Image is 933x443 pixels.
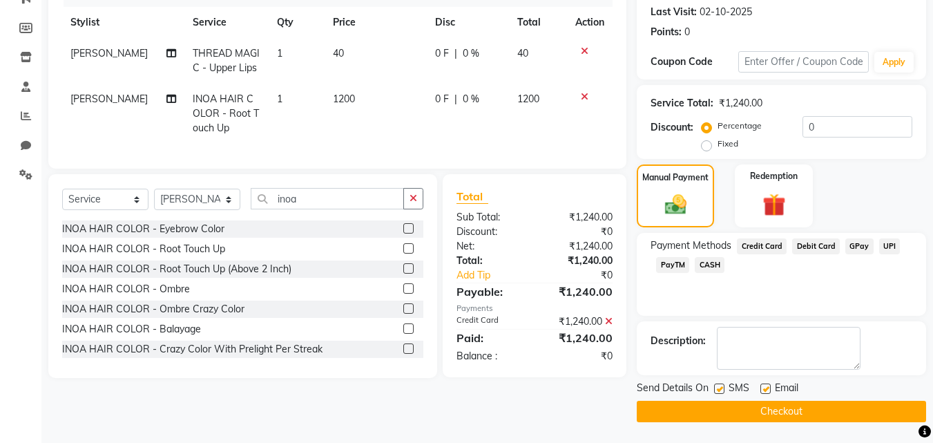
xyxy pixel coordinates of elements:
[517,47,528,59] span: 40
[427,7,509,38] th: Disc
[446,254,535,268] div: Total:
[62,262,291,276] div: INOA HAIR COLOR - Root Touch Up (Above 2 Inch)
[509,7,568,38] th: Total
[333,47,344,59] span: 40
[435,46,449,61] span: 0 F
[251,188,404,209] input: Search or Scan
[535,314,623,329] div: ₹1,240.00
[845,238,874,254] span: GPay
[535,239,623,254] div: ₹1,240.00
[435,92,449,106] span: 0 F
[535,283,623,300] div: ₹1,240.00
[700,5,752,19] div: 02-10-2025
[62,222,224,236] div: INOA HAIR COLOR - Eyebrow Color
[756,191,793,219] img: _gift.svg
[637,401,926,422] button: Checkout
[651,238,731,253] span: Payment Methods
[656,257,689,273] span: PayTM
[70,47,148,59] span: [PERSON_NAME]
[535,210,623,225] div: ₹1,240.00
[729,381,749,398] span: SMS
[184,7,269,38] th: Service
[456,303,613,314] div: Payments
[325,7,427,38] th: Price
[463,92,479,106] span: 0 %
[637,381,709,398] span: Send Details On
[193,47,260,74] span: THREAD MAGIC - Upper Lips
[874,52,914,73] button: Apply
[738,51,869,73] input: Enter Offer / Coupon Code
[718,138,738,150] label: Fixed
[695,257,724,273] span: CASH
[62,302,244,317] div: INOA HAIR COLOR - Ombre Crazy Color
[567,7,613,38] th: Action
[277,93,282,105] span: 1
[446,225,535,239] div: Discount:
[269,7,325,38] th: Qty
[718,120,762,132] label: Percentage
[62,7,184,38] th: Stylist
[651,120,693,135] div: Discount:
[62,342,323,357] div: INOA HAIR COLOR - Crazy Color With Prelight Per Streak
[737,238,787,254] span: Credit Card
[535,330,623,346] div: ₹1,240.00
[446,349,535,364] div: Balance :
[535,225,623,239] div: ₹0
[651,334,706,348] div: Description:
[454,92,457,106] span: |
[446,283,535,300] div: Payable:
[792,238,840,254] span: Debit Card
[446,210,535,225] div: Sub Total:
[517,93,539,105] span: 1200
[454,46,457,61] span: |
[684,25,690,39] div: 0
[456,189,488,204] span: Total
[719,96,762,111] div: ₹1,240.00
[535,349,623,364] div: ₹0
[62,322,201,337] div: INOA HAIR COLOR - Balayage
[446,268,549,283] a: Add Tip
[879,238,901,254] span: UPI
[277,47,282,59] span: 1
[535,254,623,268] div: ₹1,240.00
[642,171,709,184] label: Manual Payment
[62,282,190,296] div: INOA HAIR COLOR - Ombre
[750,170,798,182] label: Redemption
[658,192,693,217] img: _cash.svg
[651,5,697,19] div: Last Visit:
[775,381,798,398] span: Email
[70,93,148,105] span: [PERSON_NAME]
[463,46,479,61] span: 0 %
[550,268,624,283] div: ₹0
[193,93,259,134] span: INOA HAIR COLOR - Root Touch Up
[446,330,535,346] div: Paid:
[446,314,535,329] div: Credit Card
[333,93,355,105] span: 1200
[651,55,738,69] div: Coupon Code
[446,239,535,254] div: Net:
[651,96,713,111] div: Service Total:
[62,242,225,256] div: INOA HAIR COLOR - Root Touch Up
[651,25,682,39] div: Points:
